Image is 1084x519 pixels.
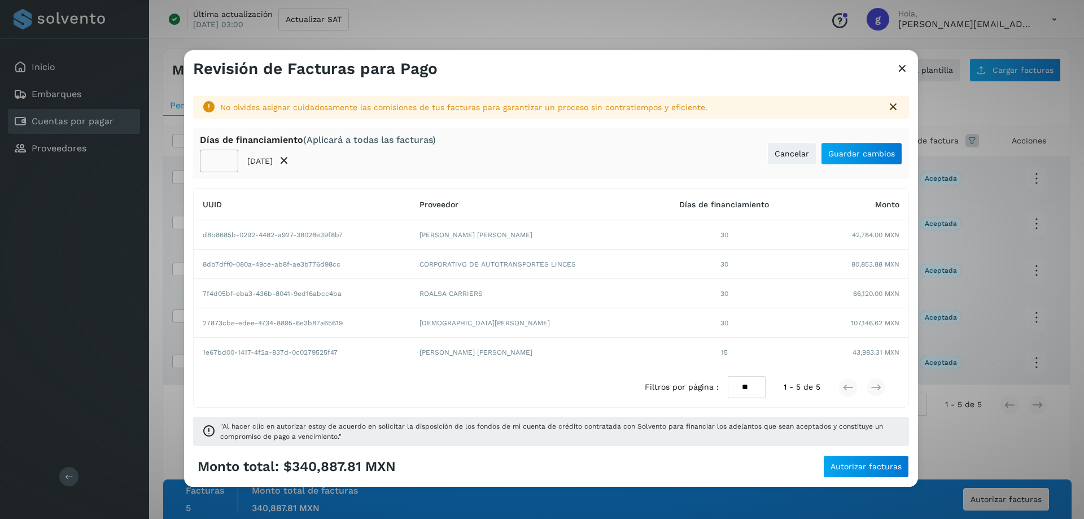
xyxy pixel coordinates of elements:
[775,150,809,158] span: Cancelar
[247,156,273,166] p: [DATE]
[875,200,899,209] span: Monto
[679,200,769,209] span: Días de financiamiento
[650,250,798,279] td: 30
[410,250,650,279] td: CORPORATIVO DE AUTOTRANSPORTES LINCES
[410,308,650,338] td: [DEMOGRAPHIC_DATA][PERSON_NAME]
[853,347,899,357] span: 43,983.31 MXN
[823,455,909,478] button: Autorizar facturas
[194,250,410,279] td: 8db7dff0-080a-49ce-ab8f-ae3b776d98cc
[767,142,816,165] button: Cancelar
[198,459,279,475] span: Monto total:
[200,134,436,145] div: Días de financiamiento
[194,308,410,338] td: 27873cbe-edee-4734-8895-6e3b87a65619
[821,142,902,165] button: Guardar cambios
[283,459,396,475] span: $340,887.81 MXN
[203,200,222,209] span: UUID
[851,318,899,328] span: 107,146.62 MXN
[410,338,650,367] td: [PERSON_NAME] [PERSON_NAME]
[650,338,798,367] td: 15
[852,230,899,240] span: 42,784.00 MXN
[853,289,899,299] span: 66,120.00 MXN
[220,421,900,442] span: "Al hacer clic en autorizar estoy de acuerdo en solicitar la disposición de los fondos de mi cuen...
[419,200,458,209] span: Proveedor
[194,220,410,250] td: d8b8685b-0292-4482-a927-38028e39f8b7
[831,463,902,470] span: Autorizar facturas
[410,279,650,308] td: ROALSA CARRIERS
[650,308,798,338] td: 30
[645,381,719,393] span: Filtros por página :
[303,134,436,145] span: (Aplicará a todas las facturas)
[220,102,877,114] div: No olvides asignar cuidadosamente las comisiones de tus facturas para garantizar un proceso sin c...
[194,279,410,308] td: 7f4d05bf-eba3-436b-8041-9ed16abcc4ba
[410,220,650,250] td: [PERSON_NAME] [PERSON_NAME]
[784,381,820,393] span: 1 - 5 de 5
[194,338,410,367] td: 1e67bd00-1417-4f2a-837d-0c0279525f47
[828,150,895,158] span: Guardar cambios
[650,279,798,308] td: 30
[650,220,798,250] td: 30
[193,59,438,78] h3: Revisión de Facturas para Pago
[851,259,899,269] span: 80,853.88 MXN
